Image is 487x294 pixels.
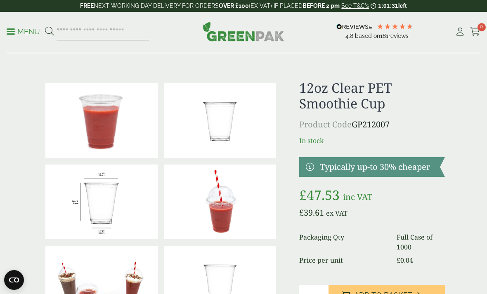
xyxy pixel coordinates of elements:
span: Based on [355,33,380,39]
span: 1:01:31 [378,2,398,9]
span: £ [299,186,307,204]
dt: Packaging Qty [299,232,387,252]
a: Menu [7,27,40,35]
span: 0 [478,23,486,31]
div: 4.78 Stars [376,23,414,30]
bdi: 0.04 [397,256,413,265]
p: In stock [299,136,445,146]
span: £ [299,207,304,218]
span: 181 [380,33,388,39]
strong: OVER £100 [219,2,249,9]
span: Product Code [299,119,352,130]
img: 12oz Clear PET Smoothie Cup 0 [164,83,277,158]
bdi: 39.61 [299,207,324,218]
span: reviews [388,33,409,39]
strong: FREE [80,2,94,9]
span: inc VAT [343,191,372,202]
i: Cart [470,28,480,36]
bdi: 47.53 [299,186,340,204]
span: £ [397,256,400,265]
button: Open CMP widget [4,270,24,290]
h1: 12oz Clear PET Smoothie Cup [299,80,445,112]
img: GreenPak Supplies [203,21,284,41]
p: Menu [7,27,40,37]
a: See T&C's [341,2,369,9]
span: ex VAT [326,209,348,218]
strong: BEFORE 2 pm [303,2,340,9]
p: GP212007 [299,118,445,131]
span: left [398,2,407,9]
a: 0 [470,26,480,38]
dd: Full Case of 1000 [397,232,445,252]
dt: Price per unit [299,255,387,265]
img: 12oz PET Smoothie Cup With Raspberry Smoothie No Lid [45,83,158,158]
span: 4.8 [345,33,355,39]
i: My Account [455,28,465,36]
img: REVIEWS.io [336,24,372,30]
img: 12oz PET Smoothie Cup With Raspberry Smoothie With Domed Lid With Hole And Straw [164,165,277,239]
img: 12oz Smoothie [45,165,158,239]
